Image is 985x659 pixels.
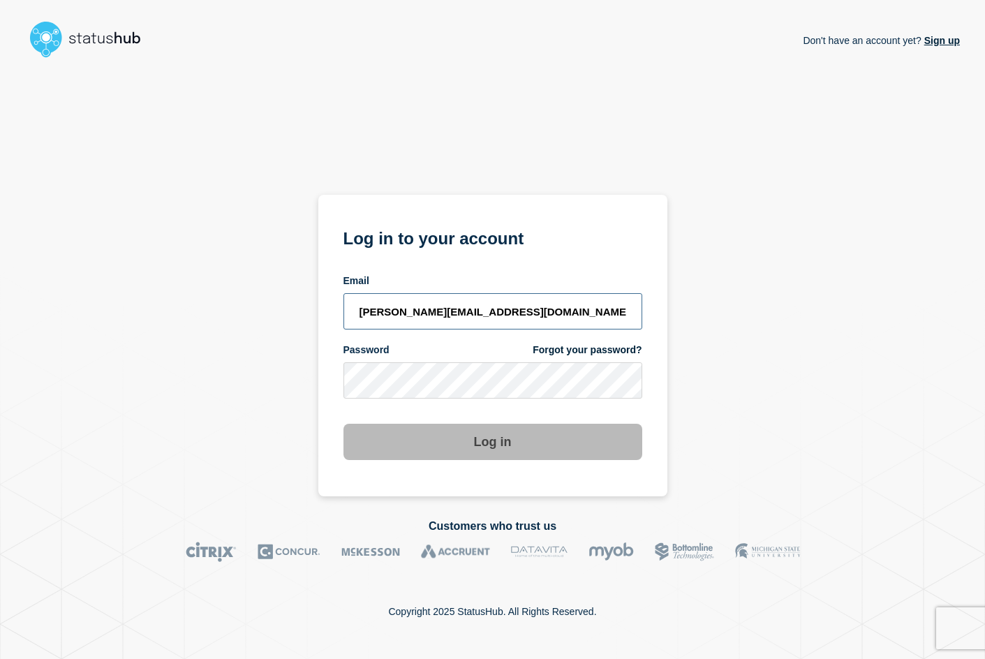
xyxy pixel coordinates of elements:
img: McKesson logo [341,542,400,562]
p: Copyright 2025 StatusHub. All Rights Reserved. [388,606,596,617]
img: Accruent logo [421,542,490,562]
img: Citrix logo [186,542,237,562]
img: Concur logo [258,542,320,562]
a: Forgot your password? [533,343,642,357]
button: Log in [343,424,642,460]
img: myob logo [588,542,634,562]
input: password input [343,362,642,399]
img: MSU logo [735,542,800,562]
a: Sign up [921,35,960,46]
img: Bottomline logo [655,542,714,562]
h2: Customers who trust us [25,520,960,533]
img: DataVita logo [511,542,568,562]
input: email input [343,293,642,329]
h1: Log in to your account [343,224,642,250]
span: Email [343,274,369,288]
span: Password [343,343,390,357]
img: StatusHub logo [25,17,158,61]
p: Don't have an account yet? [803,24,960,57]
